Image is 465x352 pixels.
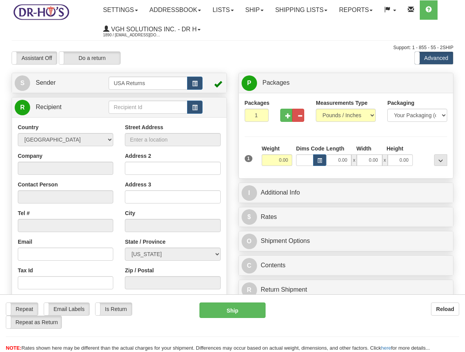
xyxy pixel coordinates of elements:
[242,185,451,201] a: IAdditional Info
[240,0,269,20] a: Ship
[245,155,253,162] span: 1
[6,303,38,315] label: Repeat
[356,145,371,152] label: Width
[59,52,120,64] label: Do a return
[15,100,30,115] span: R
[6,316,61,328] label: Repeat as Return
[18,238,32,246] label: Email
[109,77,187,90] input: Sender Id
[125,181,151,188] label: Address 3
[44,303,89,315] label: Email Labels
[15,75,109,91] a: S Sender
[351,154,357,166] span: x
[242,258,451,273] a: CContents
[125,152,151,160] label: Address 2
[262,145,279,152] label: Weight
[199,302,266,318] button: Ship
[125,267,154,274] label: Zip / Postal
[242,209,451,225] a: $Rates
[207,0,239,20] a: Lists
[125,238,165,246] label: State / Province
[109,101,187,114] input: Recipient Id
[333,0,378,20] a: Reports
[109,26,197,32] span: VGH Solutions Inc. - Dr H
[245,99,269,107] label: Packages
[296,145,322,152] label: Dims Code
[242,75,451,91] a: P Packages
[242,185,257,201] span: I
[242,282,451,298] a: RReturn Shipment
[125,209,135,217] label: City
[12,52,57,64] label: Assistant Off
[12,2,71,22] img: logo1890.jpg
[316,99,368,107] label: Measurements Type
[15,99,98,115] a: R Recipient
[382,154,388,166] span: x
[97,20,206,39] a: VGH Solutions Inc. - Dr H 1890 / [EMAIL_ADDRESS][DOMAIN_NAME]
[242,233,451,249] a: OShipment Options
[12,44,453,51] div: Support: 1 - 855 - 55 - 2SHIP
[18,152,43,160] label: Company
[18,181,58,188] label: Contact Person
[125,133,220,146] input: Enter a location
[242,234,257,249] span: O
[36,104,61,110] span: Recipient
[18,209,30,217] label: Tel #
[436,306,454,312] b: Reload
[18,123,39,131] label: Country
[95,303,132,315] label: Is Return
[144,0,207,20] a: Addressbook
[431,302,459,316] button: Reload
[6,345,21,351] span: NOTE:
[387,145,404,152] label: Height
[381,345,391,351] a: here
[15,75,30,91] span: S
[103,31,161,39] span: 1890 / [EMAIL_ADDRESS][DOMAIN_NAME]
[36,79,56,86] span: Sender
[242,282,257,298] span: R
[262,79,290,86] span: Packages
[242,75,257,91] span: P
[242,258,257,273] span: C
[125,123,163,131] label: Street Address
[326,145,344,152] label: Length
[18,267,33,274] label: Tax Id
[447,137,464,215] iframe: chat widget
[242,209,257,225] span: $
[434,154,447,166] div: ...
[97,0,144,20] a: Settings
[387,99,414,107] label: Packaging
[269,0,333,20] a: Shipping lists
[415,52,453,64] label: Advanced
